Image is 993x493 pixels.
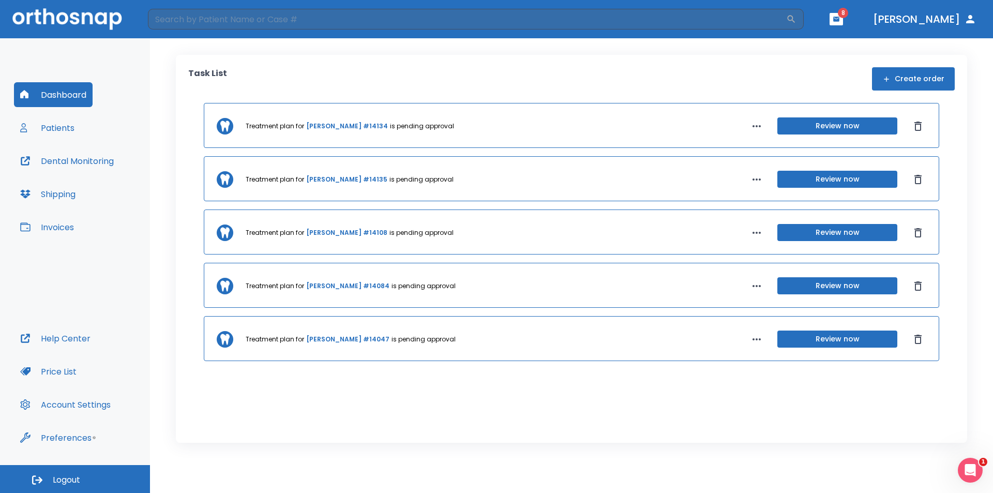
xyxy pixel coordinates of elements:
button: Invoices [14,215,80,240]
a: [PERSON_NAME] #14084 [306,281,389,291]
a: [PERSON_NAME] #14135 [306,175,387,184]
p: Task List [188,67,227,91]
a: [PERSON_NAME] #14108 [306,228,387,237]
div: Tooltip anchor [89,433,99,442]
button: Dismiss [910,278,926,294]
span: 1 [979,458,987,466]
p: Treatment plan for [246,335,304,344]
button: Review now [777,224,897,241]
button: Help Center [14,326,97,351]
p: is pending approval [389,175,454,184]
button: Dental Monitoring [14,148,120,173]
p: is pending approval [392,281,456,291]
a: [PERSON_NAME] #14134 [306,122,388,131]
button: [PERSON_NAME] [869,10,981,28]
p: is pending approval [392,335,456,344]
button: Review now [777,171,897,188]
button: Preferences [14,425,98,450]
p: is pending approval [390,122,454,131]
button: Review now [777,117,897,135]
p: Treatment plan for [246,175,304,184]
p: Treatment plan for [246,122,304,131]
button: Dismiss [910,118,926,135]
button: Dismiss [910,331,926,348]
button: Shipping [14,182,82,206]
span: 8 [838,8,848,18]
p: Treatment plan for [246,228,304,237]
button: Dashboard [14,82,93,107]
span: Logout [53,474,80,486]
button: Dismiss [910,171,926,188]
p: is pending approval [389,228,454,237]
img: Orthosnap [12,8,122,29]
button: Price List [14,359,83,384]
iframe: Intercom live chat [958,458,983,483]
button: Patients [14,115,81,140]
button: Create order [872,67,955,91]
button: Dismiss [910,225,926,241]
button: Review now [777,277,897,294]
button: Account Settings [14,392,117,417]
p: Treatment plan for [246,281,304,291]
a: [PERSON_NAME] #14047 [306,335,389,344]
input: Search by Patient Name or Case # [148,9,786,29]
button: Review now [777,331,897,348]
